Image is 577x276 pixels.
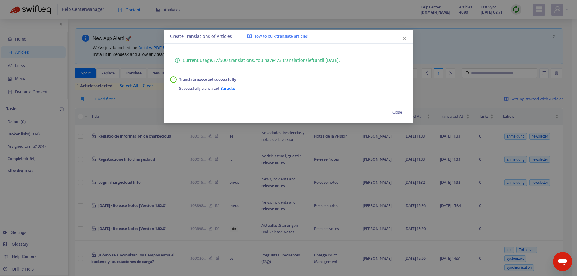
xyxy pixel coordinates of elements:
[172,78,175,81] span: check
[170,33,407,40] div: Create Translations of Articles
[247,33,308,40] a: How to bulk translate articles
[175,57,180,63] span: info-circle
[553,252,572,271] iframe: Schaltfläche zum Öffnen des Messaging-Fensters
[221,85,236,92] span: 3 articles
[388,108,407,117] button: Close
[392,109,402,116] span: Close
[247,34,252,39] img: image-link
[402,36,407,41] span: close
[253,33,308,40] span: How to bulk translate articles
[179,76,236,83] strong: Translate executed successfully
[183,57,340,64] p: Current usage: 27 / 500 translations . You have 473 translations left until [DATE] .
[401,35,408,42] button: Close
[179,83,407,92] div: Successfully translated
